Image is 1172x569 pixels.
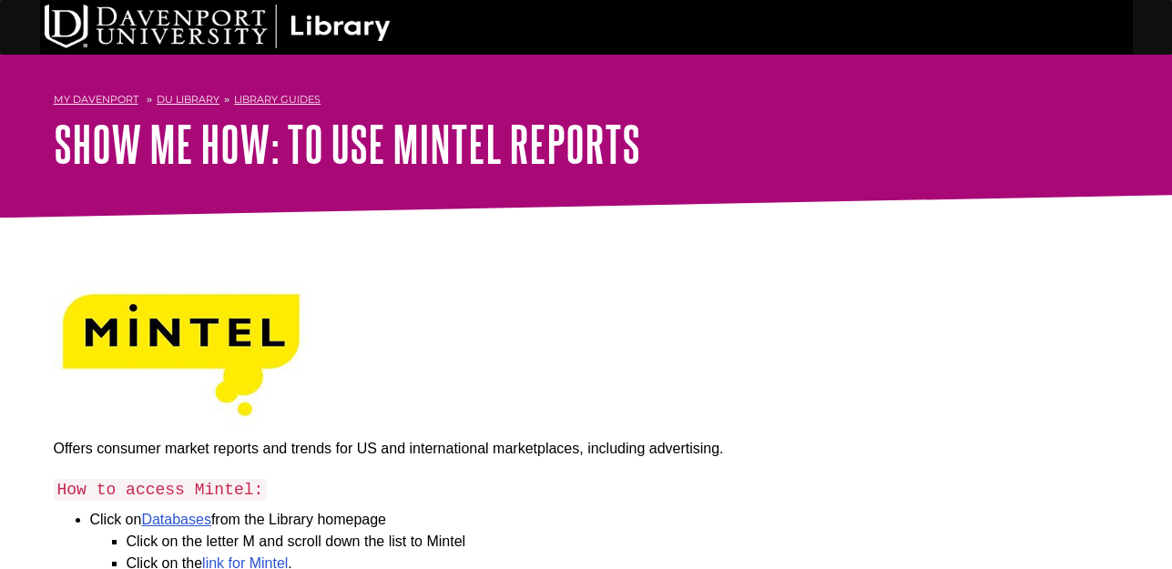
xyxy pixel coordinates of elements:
[157,93,219,106] a: DU Library
[54,87,1119,117] nav: breadcrumb
[127,531,846,553] li: Click on the letter M and scroll down the list to Mintel
[45,5,391,48] img: DU Library
[54,479,268,501] code: How to access Mintel:
[234,93,321,106] a: Library Guides
[54,116,640,172] a: Show Me How: To Use Mintel Reports
[54,438,846,460] p: Offers consumer market reports and trends for US and international marketplaces, including advert...
[54,92,138,107] a: My Davenport
[141,512,211,527] a: Databases
[54,282,309,429] img: mintel logo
